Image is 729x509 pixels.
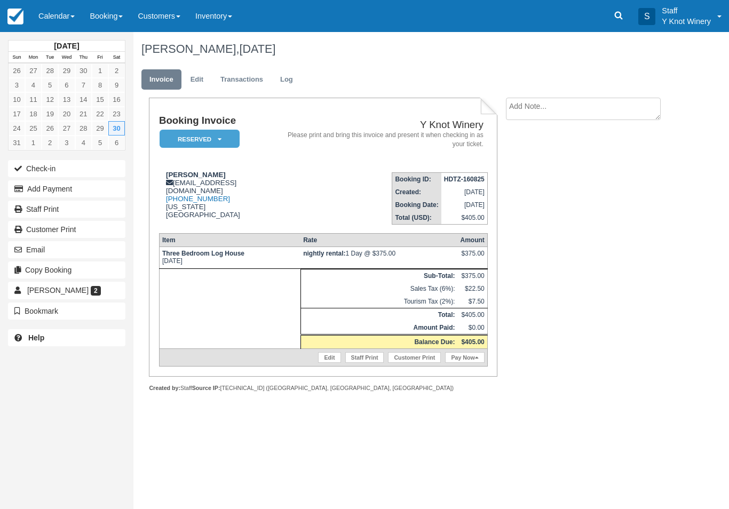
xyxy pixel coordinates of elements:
[141,43,672,55] h1: [PERSON_NAME],
[212,69,271,90] a: Transactions
[159,247,300,269] td: [DATE]
[457,282,487,295] td: $22.50
[8,241,125,258] button: Email
[457,234,487,247] th: Amount
[457,295,487,308] td: $7.50
[25,121,42,136] a: 25
[58,121,75,136] a: 27
[272,69,301,90] a: Log
[28,333,44,342] b: Help
[149,384,497,392] div: Staff [TECHNICAL_ID] ([GEOGRAPHIC_DATA], [GEOGRAPHIC_DATA], [GEOGRAPHIC_DATA])
[108,52,125,63] th: Sat
[388,352,441,363] a: Customer Print
[108,78,125,92] a: 9
[58,136,75,150] a: 3
[441,211,488,225] td: $405.00
[445,352,484,363] a: Pay Now
[58,63,75,78] a: 29
[166,171,226,179] strong: [PERSON_NAME]
[108,92,125,107] a: 16
[75,121,92,136] a: 28
[8,180,125,197] button: Add Payment
[75,63,92,78] a: 30
[92,52,108,63] th: Fri
[461,338,484,346] strong: $405.00
[460,250,484,266] div: $375.00
[75,107,92,121] a: 21
[159,171,283,219] div: [EMAIL_ADDRESS][DOMAIN_NAME] [US_STATE] [GEOGRAPHIC_DATA]
[166,195,230,203] a: [PHONE_NUMBER]
[42,63,58,78] a: 28
[345,352,384,363] a: Staff Print
[288,120,484,131] h2: Y Knot Winery
[638,8,655,25] div: S
[457,308,487,322] td: $405.00
[300,321,457,335] th: Amount Paid:
[457,321,487,335] td: $0.00
[8,282,125,299] a: [PERSON_NAME] 2
[25,92,42,107] a: 11
[300,295,457,308] td: Tourism Tax (2%):
[8,160,125,177] button: Check-in
[25,52,42,63] th: Mon
[42,78,58,92] a: 5
[108,136,125,150] a: 6
[8,303,125,320] button: Bookmark
[92,92,108,107] a: 15
[75,136,92,150] a: 4
[8,201,125,218] a: Staff Print
[662,16,711,27] p: Y Knot Winery
[9,63,25,78] a: 26
[318,352,340,363] a: Edit
[662,5,711,16] p: Staff
[457,269,487,283] td: $375.00
[25,136,42,150] a: 1
[441,186,488,198] td: [DATE]
[92,63,108,78] a: 1
[92,107,108,121] a: 22
[392,186,441,198] th: Created:
[54,42,79,50] strong: [DATE]
[162,250,244,257] strong: Three Bedroom Log House
[300,282,457,295] td: Sales Tax (6%):
[92,78,108,92] a: 8
[149,385,180,391] strong: Created by:
[303,250,345,257] strong: nightly rental
[91,286,101,296] span: 2
[239,42,275,55] span: [DATE]
[9,52,25,63] th: Sun
[300,269,457,283] th: Sub-Total:
[58,52,75,63] th: Wed
[8,261,125,279] button: Copy Booking
[92,136,108,150] a: 5
[159,115,283,126] h1: Booking Invoice
[42,121,58,136] a: 26
[9,92,25,107] a: 10
[300,335,457,349] th: Balance Due:
[9,136,25,150] a: 31
[75,92,92,107] a: 14
[7,9,23,25] img: checkfront-main-nav-mini-logo.png
[392,173,441,186] th: Booking ID:
[444,176,485,183] strong: HDTZ-160825
[288,131,484,149] address: Please print and bring this invoice and present it when checking in as your ticket.
[160,130,240,148] em: Reserved
[392,198,441,211] th: Booking Date:
[8,221,125,238] a: Customer Print
[108,121,125,136] a: 30
[159,234,300,247] th: Item
[92,121,108,136] a: 29
[9,78,25,92] a: 3
[300,247,457,269] td: 1 Day @ $375.00
[159,129,236,149] a: Reserved
[42,92,58,107] a: 12
[9,121,25,136] a: 24
[8,329,125,346] a: Help
[441,198,488,211] td: [DATE]
[9,107,25,121] a: 17
[300,234,457,247] th: Rate
[25,63,42,78] a: 27
[75,78,92,92] a: 7
[42,52,58,63] th: Tue
[42,107,58,121] a: 19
